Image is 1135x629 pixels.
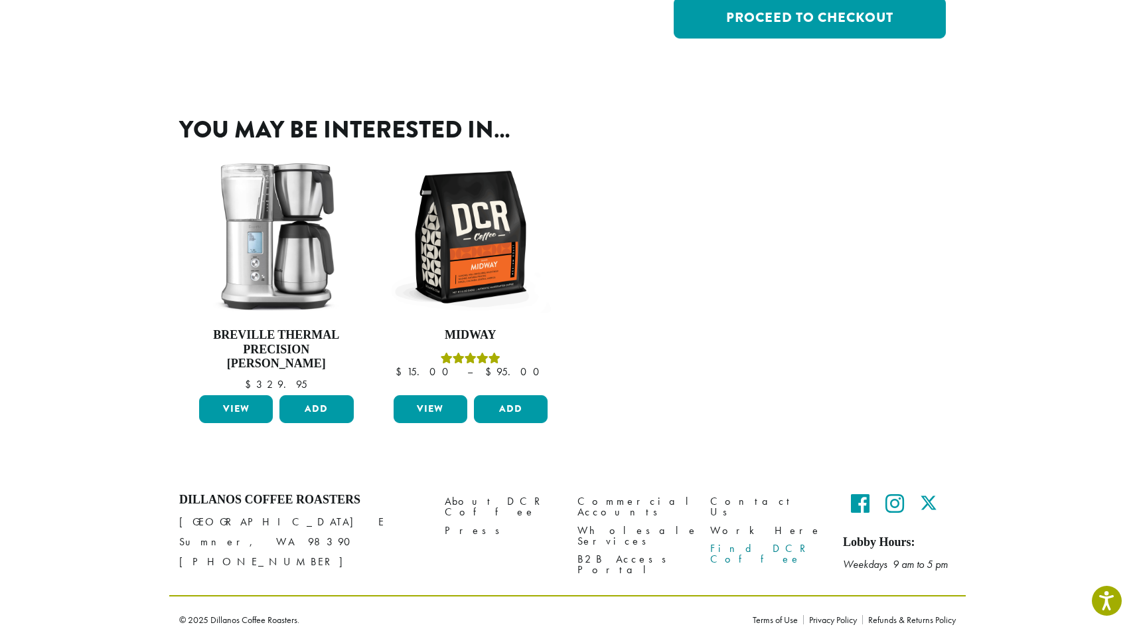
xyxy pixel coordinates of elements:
[862,615,956,624] a: Refunds & Returns Policy
[843,535,956,550] h5: Lobby Hours:
[577,521,690,550] a: Wholesale Services
[474,395,548,423] button: Add
[390,328,552,343] h4: Midway
[390,351,552,367] div: Rated 5.00 out of 5
[179,615,733,624] p: © 2025 Dillanos Coffee Roasters.
[196,156,357,317] img: Breville-Precision-Brewer-unit.jpg
[485,365,546,379] bdi: 95.00
[396,365,455,379] bdi: 15.00
[196,328,357,371] h4: Breville Thermal Precision [PERSON_NAME]
[753,615,803,624] a: Terms of Use
[843,557,948,571] em: Weekdays 9 am to 5 pm
[179,493,425,507] h4: Dillanos Coffee Roasters
[467,365,473,379] span: –
[396,365,407,379] span: $
[179,512,425,572] p: [GEOGRAPHIC_DATA] E Sumner, WA 98390 [PHONE_NUMBER]
[390,156,552,317] img: DCR-12oz-Midway-Stock-scaled.png
[485,365,496,379] span: $
[199,395,273,423] a: View
[279,395,353,423] button: Add
[803,615,862,624] a: Privacy Policy
[577,550,690,579] a: B2B Access Portal
[245,377,256,391] span: $
[577,493,690,521] a: Commercial Accounts
[245,377,307,391] bdi: 329.95
[394,395,467,423] a: View
[710,539,823,568] a: Find DCR Coffee
[710,521,823,539] a: Work Here
[390,156,552,389] a: MidwayRated 5.00 out of 5
[445,493,558,521] a: About DCR Coffee
[179,116,956,144] h2: You may be interested in…
[445,521,558,539] a: Press
[196,156,357,389] a: Breville Thermal Precision [PERSON_NAME] $329.95
[710,493,823,521] a: Contact Us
